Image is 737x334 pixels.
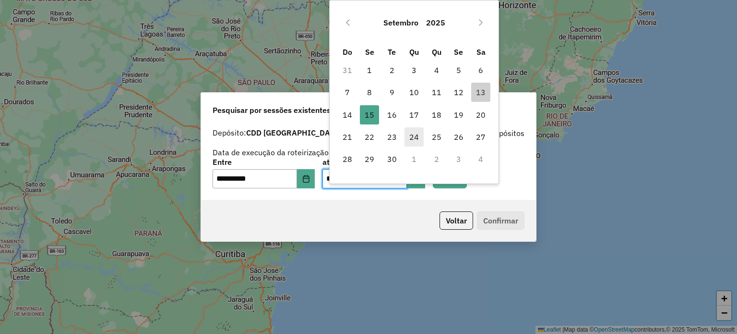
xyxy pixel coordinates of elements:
span: 11 [427,83,446,102]
span: 9 [382,83,402,102]
td: 3 [448,148,470,170]
td: 1 [403,148,425,170]
span: 12 [449,83,468,102]
label: Data de execução da roteirização: [213,147,331,158]
span: 21 [338,127,357,147]
span: Se [365,47,374,57]
td: 1 [358,59,380,81]
td: 14 [336,104,358,126]
td: 18 [425,104,447,126]
span: 4 [427,61,446,80]
td: 24 [403,126,425,148]
span: Sa [476,47,486,57]
td: 2 [381,59,403,81]
label: Entre [213,156,315,168]
td: 20 [470,104,492,126]
span: 2 [382,61,402,80]
button: Choose Date [297,169,315,188]
span: 27 [471,127,490,147]
span: 5 [449,61,468,80]
td: 9 [381,81,403,103]
td: 27 [470,126,492,148]
span: 20 [471,105,490,124]
label: até [322,156,425,168]
span: 14 [338,105,357,124]
button: Choose Year [422,11,449,34]
span: 17 [404,105,424,124]
td: 30 [381,148,403,170]
span: Te [388,47,396,57]
span: 3 [404,61,424,80]
td: 13 [470,81,492,103]
span: 6 [471,61,490,80]
td: 29 [358,148,380,170]
td: 10 [403,81,425,103]
button: Voltar [440,211,473,230]
button: Choose Month [380,11,422,34]
td: 17 [403,104,425,126]
span: 23 [382,127,402,147]
td: 6 [470,59,492,81]
span: 8 [360,83,379,102]
td: 22 [358,126,380,148]
td: 31 [336,59,358,81]
span: 15 [360,105,379,124]
td: 2 [425,148,447,170]
td: 11 [425,81,447,103]
td: 21 [336,126,358,148]
strong: CDD [GEOGRAPHIC_DATA] [246,128,341,137]
td: 15 [358,104,380,126]
td: 7 [336,81,358,103]
td: 4 [470,148,492,170]
button: Previous Month [340,15,356,30]
span: 30 [382,149,402,169]
span: 26 [449,127,468,147]
td: 4 [425,59,447,81]
td: 25 [425,126,447,148]
span: 13 [471,83,490,102]
span: 16 [382,105,402,124]
span: 24 [404,127,424,147]
td: 12 [448,81,470,103]
td: 16 [381,104,403,126]
span: 28 [338,149,357,169]
td: 23 [381,126,403,148]
td: 8 [358,81,380,103]
span: 25 [427,127,446,147]
td: 5 [448,59,470,81]
button: Next Month [473,15,488,30]
span: Pesquisar por sessões existentes [213,104,331,116]
span: 19 [449,105,468,124]
span: 29 [360,149,379,169]
span: Se [454,47,463,57]
span: Qu [409,47,419,57]
span: 7 [338,83,357,102]
td: 3 [403,59,425,81]
td: 19 [448,104,470,126]
td: 26 [448,126,470,148]
span: 10 [404,83,424,102]
label: Depósito: [213,127,341,138]
span: Qu [432,47,441,57]
span: 1 [360,61,379,80]
td: 28 [336,148,358,170]
span: 18 [427,105,446,124]
span: 22 [360,127,379,147]
span: Do [343,47,352,57]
